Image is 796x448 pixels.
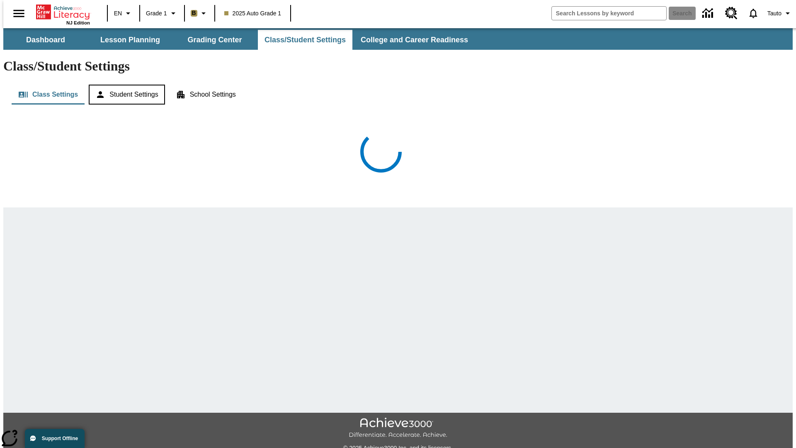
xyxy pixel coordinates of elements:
img: Achieve3000 Differentiate Accelerate Achieve [349,418,447,439]
button: Boost Class color is light brown. Change class color [187,6,212,21]
a: Resource Center, Will open in new tab [720,2,743,24]
input: search field [552,7,666,20]
button: Lesson Planning [89,30,172,50]
button: College and Career Readiness [354,30,475,50]
span: B [192,8,196,18]
h1: Class/Student Settings [3,58,793,74]
div: Home [36,3,90,25]
a: Home [36,4,90,20]
span: Grade 1 [146,9,167,18]
span: Tauto [767,9,781,18]
button: Class Settings [12,85,85,105]
button: Class/Student Settings [258,30,352,50]
div: Class/Student Settings [12,85,784,105]
a: Data Center [697,2,720,25]
span: Support Offline [42,436,78,441]
button: Grading Center [173,30,256,50]
div: SubNavbar [3,30,476,50]
div: SubNavbar [3,28,793,50]
button: Student Settings [89,85,165,105]
span: EN [114,9,122,18]
button: Support Offline [25,429,85,448]
button: Language: EN, Select a language [110,6,137,21]
button: School Settings [169,85,243,105]
button: Dashboard [4,30,87,50]
span: NJ Edition [66,20,90,25]
a: Notifications [743,2,764,24]
span: 2025 Auto Grade 1 [224,9,282,18]
button: Grade: Grade 1, Select a grade [143,6,182,21]
button: Profile/Settings [764,6,796,21]
button: Open side menu [7,1,31,26]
